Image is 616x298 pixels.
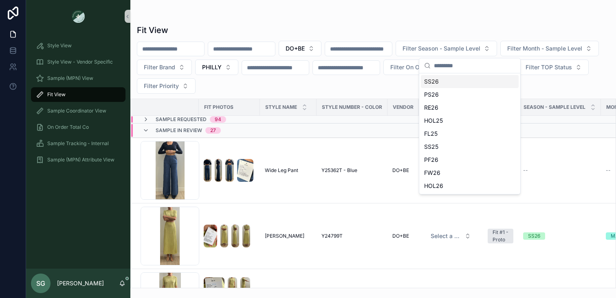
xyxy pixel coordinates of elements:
[421,88,519,101] div: PS26
[204,159,255,182] a: Screenshot-2025-09-02-at-3.09.15-PM.pngScreenshot-2025-09-02-at-3.09.12-PM.pngScreenshot-2025-09-...
[507,44,582,53] span: Filter Month - Sample Level
[47,140,109,147] span: Sample Tracking - Internal
[225,159,234,182] img: Screenshot-2025-09-02-at-3.09.08-PM.png
[31,120,125,135] a: On Order Total Co
[47,91,66,98] span: Fit View
[265,233,304,239] span: [PERSON_NAME]
[421,140,519,153] div: SS25
[210,127,216,134] div: 27
[265,167,298,174] span: Wide Leg Pant
[424,229,477,243] button: Select Button
[424,228,478,244] a: Select Button
[321,233,383,239] a: Y24799T
[431,232,461,240] span: Select a HP FIT LEVEL
[403,44,480,53] span: Filter Season - Sample Level
[383,60,447,75] button: Select Button
[204,225,255,247] a: Screenshot-2025-09-02-at-9.19.30-AM.pngScreenshot-2025-09-02-at-9.19.41-AM.pngScreenshot-2025-09-...
[156,127,202,134] span: Sample In Review
[137,60,192,75] button: Select Button
[144,63,175,71] span: Filter Brand
[31,38,125,53] a: Style View
[421,153,519,166] div: PF26
[421,127,519,140] div: FL25
[137,24,168,36] h1: Fit View
[321,233,343,239] span: Y24799T
[144,82,179,90] span: Filter Priority
[421,101,519,114] div: RE26
[421,179,519,192] div: HOL26
[421,166,519,179] div: FW26
[392,233,414,239] a: DO+BE
[195,60,238,75] button: Select Button
[231,225,239,247] img: Screenshot-2025-09-02-at-9.19.43-AM.png
[519,60,589,75] button: Select Button
[523,167,596,174] a: --
[523,167,528,174] span: --
[419,73,520,194] div: Suggestions
[321,167,383,174] a: Y25362T - Blue
[72,10,85,23] img: App logo
[57,279,104,287] p: [PERSON_NAME]
[488,229,513,243] a: Fit #1 - Proto
[31,55,125,69] a: Style View - Vendor Specific
[204,159,211,182] img: Screenshot-2025-09-02-at-3.09.15-PM.png
[31,152,125,167] a: Sample (MPN) Attribute View
[204,225,217,247] img: Screenshot-2025-09-02-at-9.19.30-AM.png
[31,87,125,102] a: Fit View
[265,167,312,174] a: Wide Leg Pant
[421,75,519,88] div: SS26
[204,104,233,110] span: Fit Photos
[47,42,72,49] span: Style View
[393,104,414,110] span: Vendor
[31,71,125,86] a: Sample (MPN) View
[523,232,596,240] a: SS26
[322,104,382,110] span: Style Number - Color
[47,108,106,114] span: Sample Coordinator View
[396,41,497,56] button: Select Button
[279,41,321,56] button: Select Button
[528,232,540,240] div: SS26
[137,78,196,94] button: Select Button
[392,233,409,239] span: DO+BE
[31,104,125,118] a: Sample Coordinator View
[500,41,599,56] button: Select Button
[265,233,312,239] a: [PERSON_NAME]
[392,167,414,174] a: DO+BE
[526,63,572,71] span: Filter TOP Status
[390,63,431,71] span: Filter On Order
[265,104,297,110] span: STYLE NAME
[286,44,305,53] span: DO+BE
[47,59,113,65] span: Style View - Vendor Specific
[47,157,114,163] span: Sample (MPN) Attribute View
[36,278,45,288] span: SG
[242,225,250,247] img: Screenshot-2025-09-02-at-9.19.46-AM.png
[421,114,519,127] div: HOL25
[524,104,585,110] span: Season - Sample Level
[47,124,89,130] span: On Order Total Co
[202,63,222,71] span: PHILLY
[47,75,93,82] span: Sample (MPN) View
[606,167,611,174] span: --
[321,167,357,174] span: Y25362T - Blue
[392,167,409,174] span: DO+BE
[220,225,228,247] img: Screenshot-2025-09-02-at-9.19.41-AM.png
[26,33,130,178] div: scrollable content
[215,159,222,182] img: Screenshot-2025-09-02-at-3.09.12-PM.png
[215,116,221,123] div: 94
[493,229,508,243] div: Fit #1 - Proto
[237,159,253,182] img: Screenshot-2025-09-02-at-3.09.05-PM.png
[31,136,125,151] a: Sample Tracking - Internal
[156,116,207,123] span: Sample Requested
